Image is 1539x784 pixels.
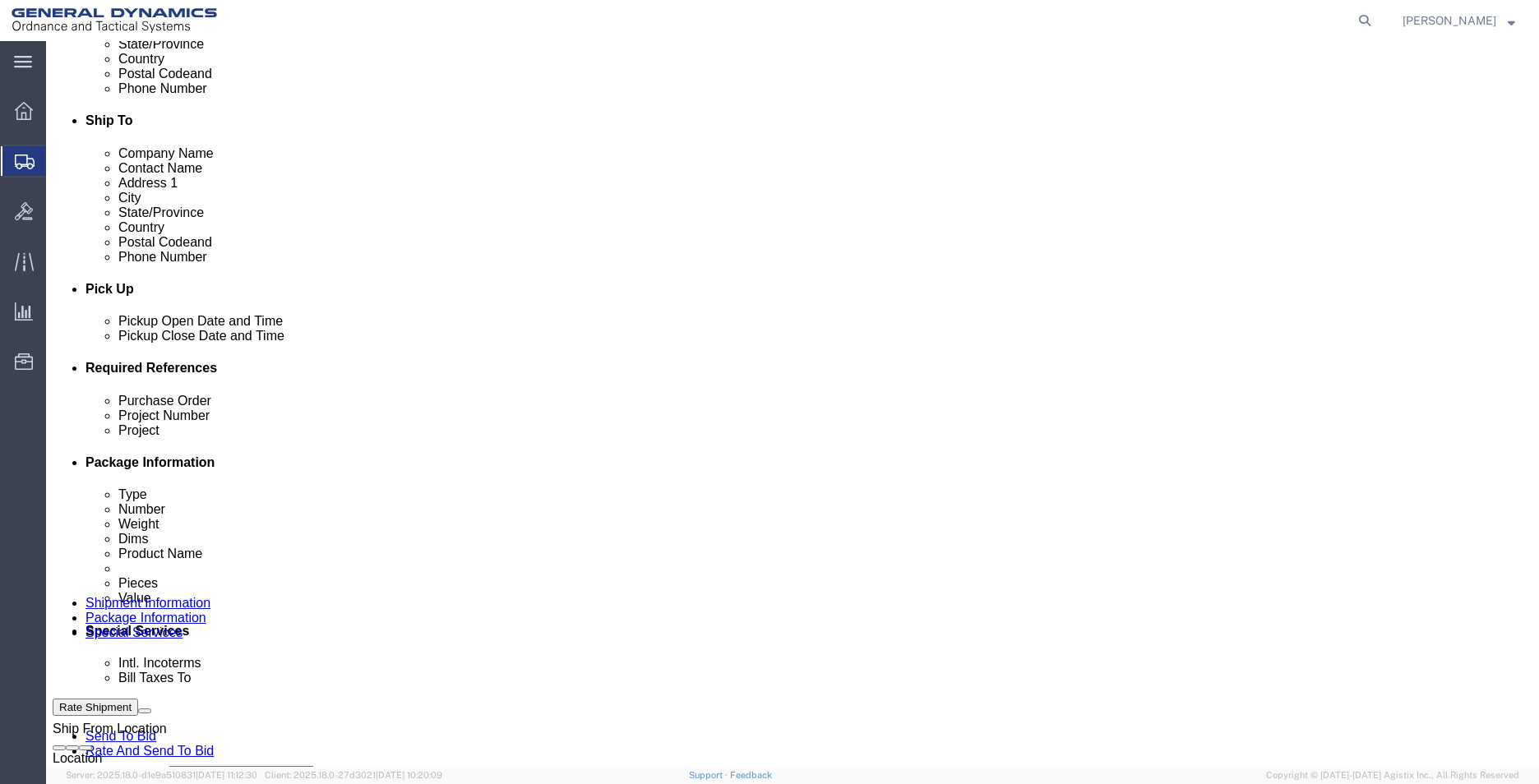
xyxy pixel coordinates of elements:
a: Feedback [730,770,772,780]
span: Server: 2025.18.0-d1e9a510831 [66,770,257,780]
button: [PERSON_NAME] [1402,11,1516,30]
span: LaShirl Montgomery [1403,12,1496,30]
span: [DATE] 11:12:30 [196,770,257,780]
iframe: FS Legacy Container [46,41,1539,767]
span: Copyright © [DATE]-[DATE] Agistix Inc., All Rights Reserved [1266,768,1519,782]
span: [DATE] 10:20:09 [376,770,442,780]
img: logo [12,8,217,33]
a: Support [689,770,730,780]
span: Client: 2025.18.0-27d3021 [265,770,442,780]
